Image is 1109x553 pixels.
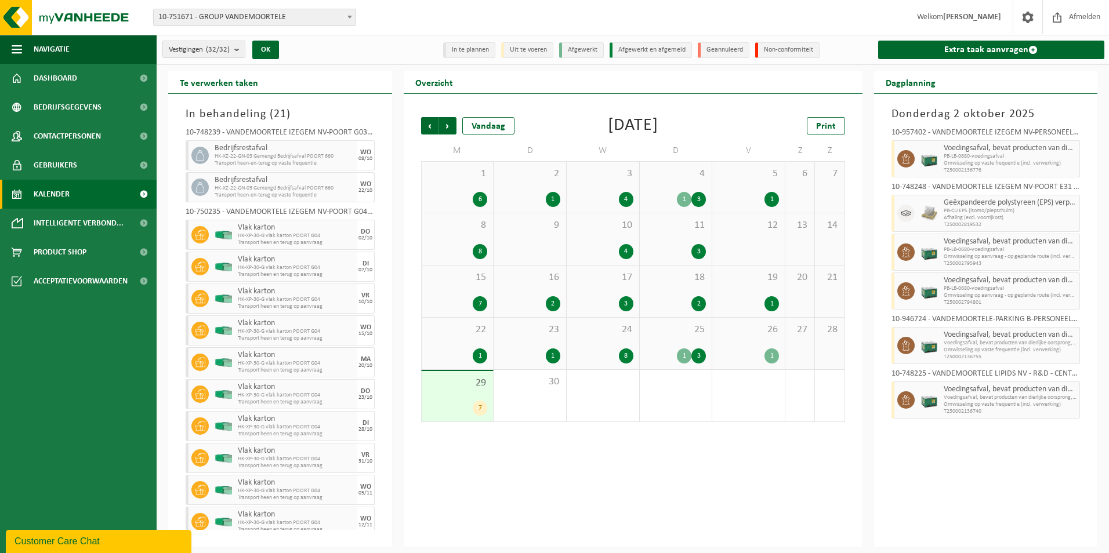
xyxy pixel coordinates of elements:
[360,181,371,188] div: WO
[791,271,809,284] span: 20
[646,271,706,284] span: 18
[473,296,487,311] div: 7
[559,42,604,58] li: Afgewerkt
[238,526,354,533] span: Transport heen en terug op aanvraag
[821,271,838,284] span: 21
[891,315,1081,327] div: 10-946724 - VANDEMOORTELE-PARKING B-PERSONEELSINGANG B - IZEGEM
[215,390,232,399] img: HK-XP-30-GN-00
[874,71,947,93] h2: Dagplanning
[34,267,128,296] span: Acceptatievoorwaarden
[944,160,1077,167] span: Omwisseling op vaste frequentie (incl. verwerking)
[427,323,488,336] span: 22
[215,231,232,239] img: HK-XP-30-GN-00
[358,427,372,432] div: 28/10
[361,292,369,299] div: VR
[677,192,691,207] div: 1
[764,348,779,363] div: 1
[608,117,658,134] div: [DATE]
[358,235,372,241] div: 02/10
[238,296,354,303] span: HK-XP-30-G vlak karton POORT G04
[944,285,1077,292] span: PB-LB-0680-voedingsafval
[944,153,1077,160] span: PB-LB-0680-voedingsafval
[691,348,706,363] div: 3
[944,354,1077,361] span: T250002136755
[791,323,809,336] span: 27
[215,518,232,526] img: HK-XP-30-GN-00
[718,323,779,336] span: 26
[34,64,77,93] span: Dashboard
[572,168,633,180] span: 3
[252,41,279,59] button: OK
[499,323,560,336] span: 23
[215,358,232,367] img: HK-XP-30-GN-00
[238,446,354,456] span: Vlak karton
[473,244,487,259] div: 8
[944,347,1077,354] span: Omwisseling op vaste frequentie (incl. verwerking)
[764,296,779,311] div: 1
[238,431,354,438] span: Transport heen en terug op aanvraag
[944,340,1077,347] span: Voedingsafval, bevat producten van dierlijke oorsprong, geme
[238,303,354,310] span: Transport heen en terug op aanvraag
[215,160,354,167] span: Transport heen-en-terug op vaste frequentie
[360,324,371,331] div: WO
[920,337,938,354] img: PB-LB-0680-HPE-GN-01
[920,205,938,222] img: LP-PA-00000-WDN-11
[473,192,487,207] div: 6
[215,192,354,199] span: Transport heen-en-terug op vaste frequentie
[944,401,1077,408] span: Omwisseling op vaste frequentie (incl. verwerking)
[34,180,70,209] span: Kalender
[361,228,370,235] div: DO
[944,394,1077,401] span: Voedingsafval, bevat producten van dierlijke oorsprong, geme
[920,391,938,409] img: PB-LB-0680-HPE-GN-01
[427,168,488,180] span: 1
[358,490,372,496] div: 05/11
[215,454,232,463] img: HK-XP-30-GN-00
[238,239,354,246] span: Transport heen en terug op aanvraag
[238,510,354,519] span: Vlak karton
[358,331,372,337] div: 15/10
[34,209,124,238] span: Intelligente verbond...
[427,219,488,232] span: 8
[944,330,1077,340] span: Voedingsafval, bevat producten van dierlijke oorsprong, gemengde verpakking (exclusief glas), cat...
[646,168,706,180] span: 4
[499,168,560,180] span: 2
[944,221,1077,228] span: T250002819532
[215,422,232,431] img: HK-XP-30-GN-00
[358,395,372,401] div: 23/10
[238,367,354,374] span: Transport heen en terug op aanvraag
[816,122,836,131] span: Print
[34,151,77,180] span: Gebruikers
[944,253,1077,260] span: Omwisseling op aanvraag - op geplande route (incl. verwerking)
[238,414,354,424] span: Vlak karton
[274,108,287,120] span: 21
[215,153,354,160] span: HK-XZ-22-GN-03 Gemengd Bedrijfsafval POORT 660
[238,383,354,392] span: Vlak karton
[358,156,372,162] div: 08/10
[691,244,706,259] div: 3
[360,515,371,522] div: WO
[718,168,779,180] span: 5
[944,214,1077,221] span: Afhaling (excl. voorrijkost)
[646,219,706,232] span: 11
[944,237,1077,246] span: Voedingsafval, bevat producten van dierlijke oorsprong, gemengde verpakking (exclusief glas), cat...
[238,424,354,431] span: HK-XP-30-G vlak karton POORT G04
[215,144,354,153] span: Bedrijfsrestafval
[572,323,633,336] span: 24
[572,271,633,284] span: 17
[358,299,372,305] div: 10/10
[360,149,371,156] div: WO
[186,208,375,220] div: 10-750235 - VANDEMOORTELE IZEGEM NV-POORT G04 - IZEGEM
[34,238,86,267] span: Product Shop
[238,399,354,406] span: Transport heen en terug op aanvraag
[238,494,354,501] span: Transport heen en terug op aanvraag
[891,105,1081,123] h3: Donderdag 2 oktober 2025
[169,41,230,59] span: Vestigingen
[439,117,456,134] span: Volgende
[153,9,356,26] span: 10-751671 - GROUP VANDEMOORTELE
[920,150,938,168] img: PB-LB-0680-HPE-GN-01
[358,522,372,528] div: 12/11
[358,363,372,369] div: 20/10
[427,271,488,284] span: 15
[215,326,232,335] img: HK-XP-30-GN-00
[238,255,354,264] span: Vlak karton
